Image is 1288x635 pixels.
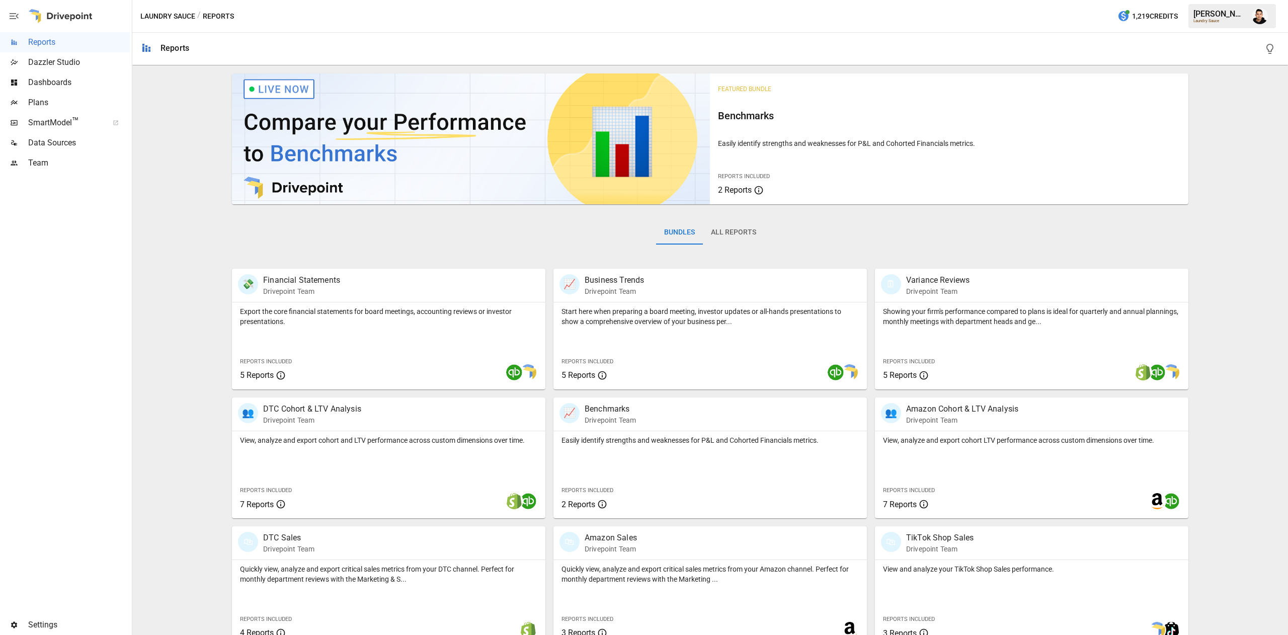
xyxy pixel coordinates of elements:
div: Laundry Sauce [1193,19,1246,23]
span: 7 Reports [883,500,917,509]
p: Amazon Sales [585,532,637,544]
button: Bundles [656,220,703,245]
span: Featured Bundle [718,86,771,93]
img: quickbooks [520,493,536,509]
img: Francisco Sanchez [1252,8,1268,24]
div: 🛍 [881,532,901,552]
div: 🗓 [881,274,901,294]
p: View, analyze and export cohort LTV performance across custom dimensions over time. [883,435,1180,445]
span: Reports Included [883,358,935,365]
p: Business Trends [585,274,644,286]
span: 1,219 Credits [1132,10,1178,23]
span: Reports Included [240,616,292,622]
p: Drivepoint Team [263,544,314,554]
span: Data Sources [28,137,130,149]
span: Reports Included [561,616,613,622]
img: shopify [506,493,522,509]
p: Showing your firm's performance compared to plans is ideal for quarterly and annual plannings, mo... [883,306,1180,327]
p: Quickly view, analyze and export critical sales metrics from your Amazon channel. Perfect for mon... [561,564,859,584]
div: Reports [160,43,189,53]
span: Settings [28,619,130,631]
img: smart model [1163,364,1179,380]
div: / [197,10,201,23]
span: 7 Reports [240,500,274,509]
p: Drivepoint Team [585,415,636,425]
p: Variance Reviews [906,274,970,286]
p: Drivepoint Team [585,286,644,296]
p: Quickly view, analyze and export critical sales metrics from your DTC channel. Perfect for monthl... [240,564,537,584]
p: View, analyze and export cohort and LTV performance across custom dimensions over time. [240,435,537,445]
div: [PERSON_NAME] [1193,9,1246,19]
img: shopify [1135,364,1151,380]
span: 5 Reports [240,370,274,380]
p: Start here when preparing a board meeting, investor updates or all-hands presentations to show a ... [561,306,859,327]
span: 5 Reports [883,370,917,380]
span: Reports Included [561,358,613,365]
img: video thumbnail [232,73,710,204]
span: 2 Reports [561,500,595,509]
button: Laundry Sauce [140,10,195,23]
button: Francisco Sanchez [1246,2,1274,30]
p: Drivepoint Team [263,286,340,296]
img: smart model [842,364,858,380]
span: Reports Included [718,173,770,180]
p: Export the core financial statements for board meetings, accounting reviews or investor presentat... [240,306,537,327]
p: Easily identify strengths and weaknesses for P&L and Cohorted Financials metrics. [718,138,1180,148]
span: Reports Included [561,487,613,494]
span: 2 Reports [718,185,752,195]
p: Drivepoint Team [585,544,637,554]
span: ™ [72,115,79,128]
p: Drivepoint Team [263,415,361,425]
p: Financial Statements [263,274,340,286]
p: DTC Cohort & LTV Analysis [263,403,361,415]
span: Reports Included [240,358,292,365]
img: quickbooks [506,364,522,380]
img: quickbooks [828,364,844,380]
img: smart model [520,364,536,380]
p: Benchmarks [585,403,636,415]
span: Reports Included [240,487,292,494]
div: 👥 [238,403,258,423]
div: 🛍 [559,532,580,552]
img: quickbooks [1149,364,1165,380]
p: Easily identify strengths and weaknesses for P&L and Cohorted Financials metrics. [561,435,859,445]
p: Drivepoint Team [906,415,1018,425]
button: All Reports [703,220,764,245]
div: 👥 [881,403,901,423]
div: 💸 [238,274,258,294]
span: Reports [28,36,130,48]
span: Team [28,157,130,169]
div: 📈 [559,403,580,423]
h6: Benchmarks [718,108,1180,124]
span: SmartModel [28,117,102,129]
span: 5 Reports [561,370,595,380]
p: Amazon Cohort & LTV Analysis [906,403,1018,415]
div: 🛍 [238,532,258,552]
p: DTC Sales [263,532,314,544]
p: TikTok Shop Sales [906,532,974,544]
span: Plans [28,97,130,109]
div: 📈 [559,274,580,294]
span: Reports Included [883,487,935,494]
p: View and analyze your TikTok Shop Sales performance. [883,564,1180,574]
img: amazon [1149,493,1165,509]
p: Drivepoint Team [906,544,974,554]
span: Dazzler Studio [28,56,130,68]
p: Drivepoint Team [906,286,970,296]
button: 1,219Credits [1113,7,1182,26]
span: Reports Included [883,616,935,622]
span: Dashboards [28,76,130,89]
img: quickbooks [1163,493,1179,509]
